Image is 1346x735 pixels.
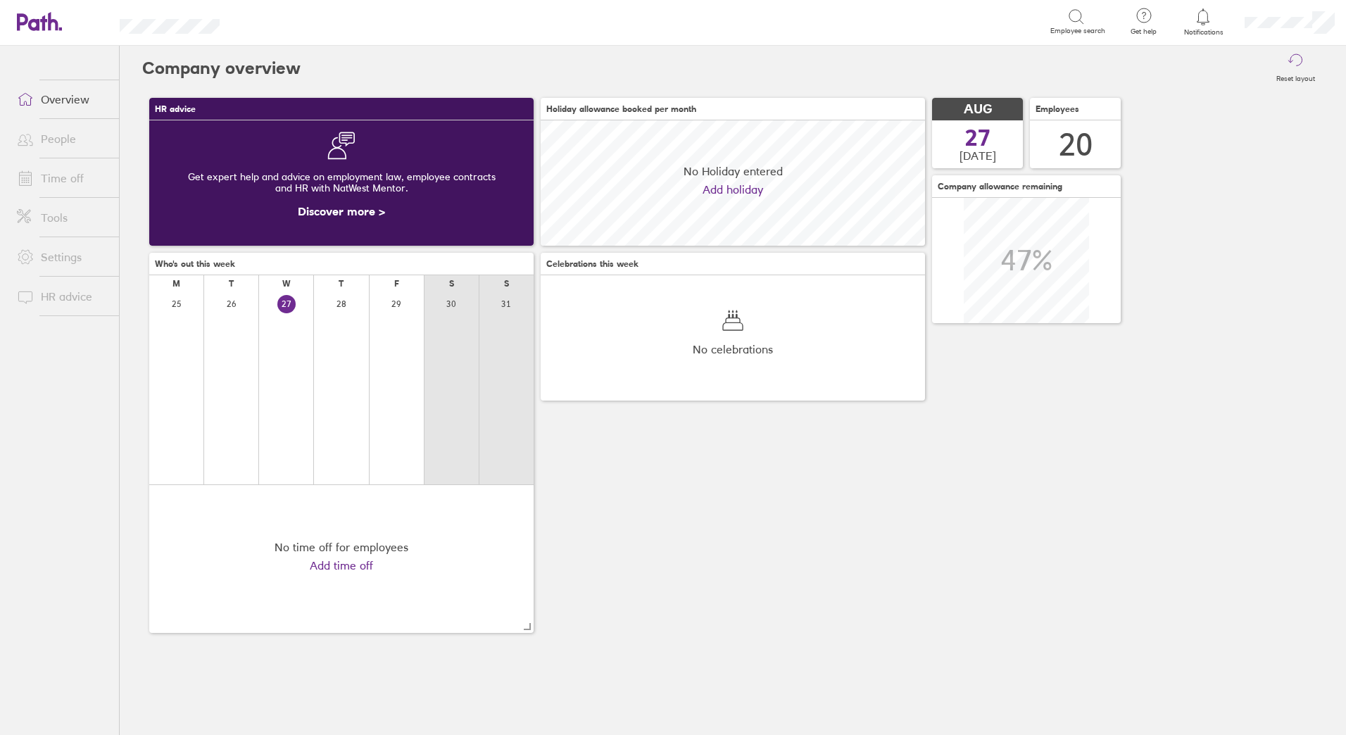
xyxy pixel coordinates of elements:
[965,127,990,149] span: 27
[684,165,783,177] span: No Holiday entered
[546,104,696,114] span: Holiday allowance booked per month
[229,279,234,289] div: T
[172,279,180,289] div: M
[449,279,454,289] div: S
[693,343,773,356] span: No celebrations
[1036,104,1079,114] span: Employees
[142,46,301,91] h2: Company overview
[6,282,119,310] a: HR advice
[6,243,119,271] a: Settings
[1181,28,1226,37] span: Notifications
[6,125,119,153] a: People
[6,164,119,192] a: Time off
[339,279,344,289] div: T
[1181,7,1226,37] a: Notifications
[6,203,119,232] a: Tools
[1050,27,1105,35] span: Employee search
[310,559,373,572] a: Add time off
[546,259,639,269] span: Celebrations this week
[960,149,996,162] span: [DATE]
[282,279,291,289] div: W
[1121,27,1166,36] span: Get help
[1268,70,1323,83] label: Reset layout
[1059,127,1093,163] div: 20
[964,102,992,117] span: AUG
[298,204,385,218] a: Discover more >
[504,279,509,289] div: S
[1268,46,1323,91] button: Reset layout
[703,183,763,196] a: Add holiday
[155,104,196,114] span: HR advice
[258,15,294,27] div: Search
[394,279,399,289] div: F
[938,182,1062,191] span: Company allowance remaining
[6,85,119,113] a: Overview
[161,160,522,205] div: Get expert help and advice on employment law, employee contracts and HR with NatWest Mentor.
[155,259,235,269] span: Who's out this week
[275,541,408,553] div: No time off for employees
